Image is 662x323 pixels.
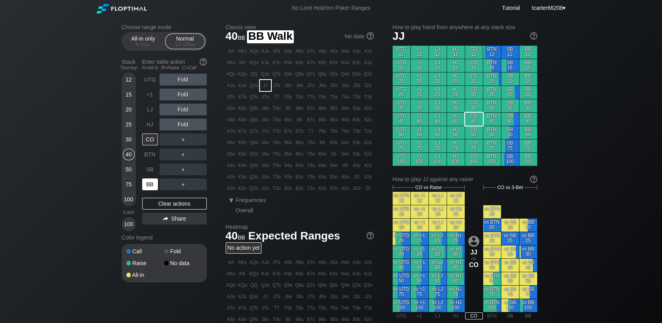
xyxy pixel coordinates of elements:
div: CO 15 [465,59,483,72]
div: A7o [226,126,237,137]
div: 55 [328,149,339,160]
img: help.32db89a4.svg [529,32,538,40]
div: No data [345,33,373,40]
div: 98s [294,103,305,114]
div: SB 25 [501,86,519,99]
div: T9o [271,103,282,114]
div: BTN [142,149,158,160]
span: JJ [393,30,405,42]
div: 95o [283,149,294,160]
div: BB 75 [519,139,537,152]
div: BB 25 [519,86,537,99]
div: +1 100 [411,153,428,166]
div: +1 [142,89,158,100]
div: CO 25 [465,86,483,99]
div: 30 [123,134,135,145]
div: 93s [351,103,362,114]
div: SB 20 [501,72,519,85]
div: 62o [317,183,328,194]
div: A4o [226,160,237,171]
div: +1 15 [411,59,428,72]
img: help.32db89a4.svg [366,231,375,240]
div: 76o [306,137,317,148]
div: T3s [351,91,362,102]
div: 88 [294,114,305,125]
div: 50 [123,163,135,175]
span: 40 [224,30,247,43]
div: T8o [271,114,282,125]
div: AKs [237,46,248,57]
div: UTG 100 [393,153,410,166]
div: SB 30 [501,99,519,112]
div: K8s [294,57,305,68]
div: All-in only [125,34,161,49]
div: HJ 100 [447,153,465,166]
div: A3s [351,46,362,57]
span: bb [191,42,195,47]
div: CO 12 [465,46,483,59]
div: ATs [271,46,282,57]
div: HJ [142,119,158,130]
a: Tutorial [502,5,520,11]
div: BTN 50 [483,126,501,139]
div: K7s [306,57,317,68]
div: 75o [306,149,317,160]
div: BTN 100 [483,153,501,166]
div: T5s [328,91,339,102]
div: K8o [237,114,248,125]
div: LJ 100 [429,153,447,166]
div: 98o [283,114,294,125]
div: 33 [351,171,362,182]
div: 75 [123,178,135,190]
img: Floptimal logo [96,4,147,13]
div: KQs [248,57,260,68]
div: 82o [294,183,305,194]
div: ＋ [159,149,207,160]
div: CO 40 [465,113,483,126]
div: J6s [317,80,328,91]
div: T7o [271,126,282,137]
h2: How to play hand from anywhere at any stack size [393,24,537,30]
div: BTN 40 [483,113,501,126]
div: JJ [260,80,271,91]
div: BTN 20 [483,72,501,85]
div: Q2s [363,69,374,80]
div: LJ 12 [429,46,447,59]
div: Enter table action [142,56,207,74]
div: HJ 30 [447,99,465,112]
div: UTG 12 [393,46,410,59]
div: A6s [317,46,328,57]
div: 12 [123,74,135,85]
div: BB 100 [519,153,537,166]
div: 53s [351,149,362,160]
img: help.32db89a4.svg [529,175,538,184]
div: UTG 20 [393,72,410,85]
div: 84s [340,114,351,125]
div: 52s [363,149,374,160]
div: CO 50 [465,126,483,139]
div: Q8s [294,69,305,80]
div: J8o [260,114,271,125]
div: HJ 75 [447,139,465,152]
div: LJ 15 [429,59,447,72]
div: AKo [226,57,237,68]
div: LJ 75 [429,139,447,152]
div: KJo [237,80,248,91]
div: 20 [123,104,135,115]
div: Q3o [248,171,260,182]
div: ▾ [530,4,567,12]
div: 95s [328,103,339,114]
div: A8o [226,114,237,125]
div: UTG [142,74,158,85]
div: K4o [237,160,248,171]
div: Tourney [119,65,139,71]
div: UTG 40 [393,113,410,126]
div: QTs [271,69,282,80]
div: AJo [226,80,237,91]
div: 76s [317,126,328,137]
div: K2o [237,183,248,194]
div: J7o [260,126,271,137]
div: Q3s [351,69,362,80]
div: Q9s [283,69,294,80]
div: K5s [328,57,339,68]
